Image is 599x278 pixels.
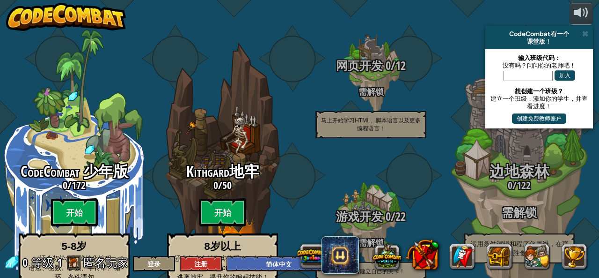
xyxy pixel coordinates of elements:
img: CodeCombat - Learn how to code by playing a game [6,3,126,31]
span: 172 [72,178,86,192]
span: 0 [383,58,391,74]
h3: 需解锁 [445,206,593,219]
span: Kithgard地牢 [186,161,259,181]
strong: 8岁以上 [204,240,241,252]
span: 边地森林 [489,161,549,181]
h3: / [297,60,445,72]
div: 没有吗？问问你的老师吧！ [490,61,588,69]
div: 想创建一个班级？ [490,87,588,95]
span: 0 [508,178,512,192]
span: 122 [517,178,531,192]
span: 0 [213,178,218,192]
btn: 开始 [199,198,246,226]
span: 游戏开发 [336,209,383,225]
span: CodeCombat 少年版 [21,161,128,181]
button: 音量调节 [570,3,593,25]
span: 12 [395,58,406,74]
span: 22 [395,209,406,225]
span: 匿名玩家 [83,255,128,270]
span: 0 [383,209,391,225]
span: 0 [22,255,30,270]
span: 适合初学者的模块化编程 [38,255,110,262]
span: 50 [222,178,232,192]
h4: 需解锁 [297,87,445,96]
h3: / [148,180,297,191]
button: 注册 [180,256,222,271]
btn: 开始 [51,198,98,226]
div: 建立一个班级，添加你的学生，并查看进度！ [490,95,588,110]
div: CodeCombat 有一个 [489,30,589,38]
span: 网页开发 [336,58,383,74]
h3: / [297,210,445,223]
span: 1 [57,255,62,270]
span: 等级 [31,255,54,270]
div: 输入班级代码： [490,54,588,61]
span: 0 [63,178,67,192]
button: 登录 [133,256,175,271]
button: 加入 [555,70,575,81]
div: 课堂版！ [489,38,589,45]
button: 创建免费教师账户 [512,113,566,124]
strong: 5-8岁 [62,240,87,252]
span: 马上开始学习HTML、脚本语言以及更多编程语言！ [321,117,421,132]
span: 适合每个人的真实代码（Python或Javascript）编程 [173,255,272,271]
h3: / [445,180,593,191]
